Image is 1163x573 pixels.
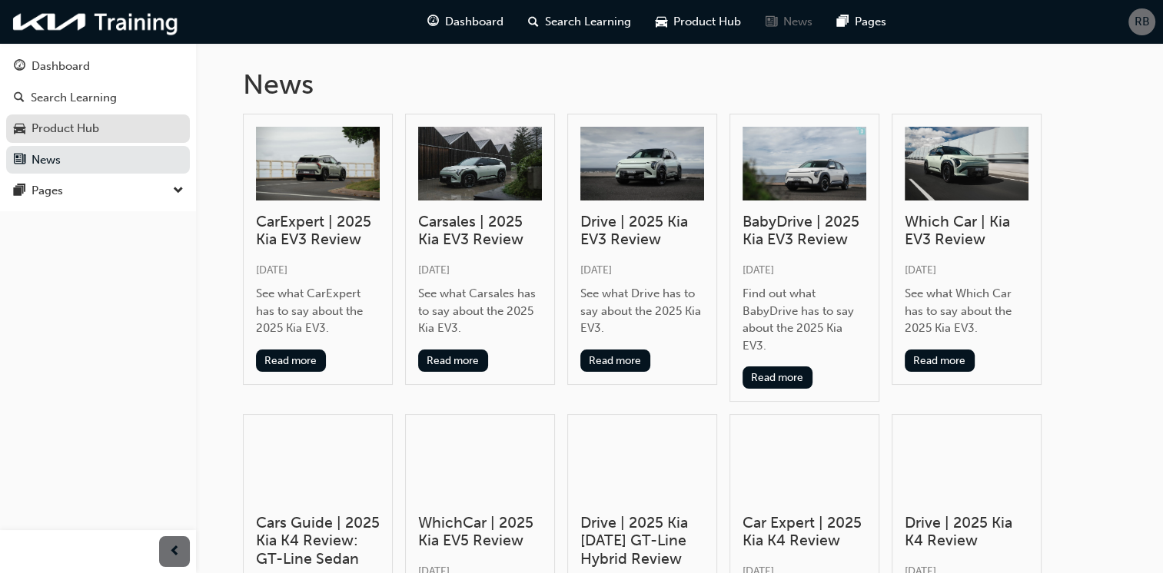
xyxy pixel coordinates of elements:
img: kia-training [8,6,184,38]
button: Read more [743,366,812,389]
a: car-iconProduct Hub [643,6,753,38]
a: Product Hub [6,114,190,143]
div: Pages [32,182,63,200]
span: down-icon [173,181,184,201]
a: news-iconNews [753,6,825,38]
h3: Drive | 2025 Kia K4 Review [905,514,1028,550]
span: news-icon [766,12,777,31]
div: Search Learning [31,89,117,107]
div: Find out what BabyDrive has to say about the 2025 Kia EV3. [743,285,866,354]
h3: Carsales | 2025 Kia EV3 Review [418,213,542,249]
button: DashboardSearch LearningProduct HubNews [6,49,190,177]
a: search-iconSearch Learning [516,6,643,38]
span: News [783,13,812,31]
a: Which Car | Kia EV3 Review[DATE]See what Which Car has to say about the 2025 Kia EV3.Read more [892,114,1042,385]
span: search-icon [528,12,539,31]
span: car-icon [14,122,25,136]
span: car-icon [656,12,667,31]
a: Drive | 2025 Kia EV3 Review[DATE]See what Drive has to say about the 2025 Kia EV3.Read more [567,114,717,385]
a: guage-iconDashboard [415,6,516,38]
div: See what Which Car has to say about the 2025 Kia EV3. [905,285,1028,337]
button: Read more [256,349,326,372]
button: Read more [580,349,650,372]
a: CarExpert | 2025 Kia EV3 Review[DATE]See what CarExpert has to say about the 2025 Kia EV3.Read more [243,114,393,385]
div: See what CarExpert has to say about the 2025 Kia EV3. [256,285,380,337]
span: guage-icon [427,12,439,31]
span: pages-icon [837,12,849,31]
button: Pages [6,177,190,205]
span: [DATE] [905,263,936,277]
span: guage-icon [14,60,25,74]
span: prev-icon [169,542,181,561]
button: Read more [905,349,975,372]
h3: Car Expert | 2025 Kia K4 Review [743,514,866,550]
span: [DATE] [418,263,450,277]
a: BabyDrive | 2025 Kia EV3 Review[DATE]Find out what BabyDrive has to say about the 2025 Kia EV3.Re... [729,114,879,402]
a: pages-iconPages [825,6,899,38]
h3: BabyDrive | 2025 Kia EV3 Review [743,213,866,249]
h1: News [243,68,1116,101]
a: Dashboard [6,52,190,81]
span: search-icon [14,91,25,105]
span: pages-icon [14,184,25,198]
h3: Drive | 2025 Kia [DATE] GT-Line Hybrid Review [580,514,704,568]
h3: WhichCar | 2025 Kia EV5 Review [418,514,542,550]
a: Search Learning [6,84,190,112]
span: Search Learning [545,13,631,31]
button: RB [1128,8,1155,35]
div: Dashboard [32,58,90,75]
a: Carsales | 2025 Kia EV3 Review[DATE]See what Carsales has to say about the 2025 Kia EV3.Read more [405,114,555,385]
span: [DATE] [256,263,287,277]
span: [DATE] [580,263,612,277]
div: Product Hub [32,120,99,137]
span: [DATE] [743,263,774,277]
span: RB [1135,13,1150,31]
h3: Which Car | Kia EV3 Review [905,213,1028,249]
button: Read more [418,349,488,372]
span: Pages [855,13,886,31]
span: Dashboard [445,13,503,31]
div: See what Carsales has to say about the 2025 Kia EV3. [418,285,542,337]
h3: Cars Guide | 2025 Kia K4 Review: GT-Line Sedan [256,514,380,568]
h3: CarExpert | 2025 Kia EV3 Review [256,213,380,249]
a: News [6,146,190,174]
span: news-icon [14,154,25,167]
div: See what Drive has to say about the 2025 Kia EV3. [580,285,704,337]
span: Product Hub [673,13,741,31]
h3: Drive | 2025 Kia EV3 Review [580,213,704,249]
